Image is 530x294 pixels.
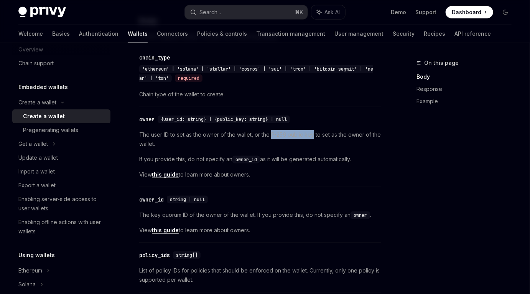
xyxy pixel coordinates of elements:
[18,153,58,162] div: Update a wallet
[334,25,384,43] a: User management
[232,156,260,164] code: owner_id
[23,126,78,135] div: Pregenerating wallets
[424,58,459,68] span: On this page
[139,155,381,164] span: If you provide this, do not specify an as it will be generated automatically.
[454,25,491,43] a: API reference
[256,25,325,43] a: Transaction management
[416,71,518,83] a: Body
[18,195,106,213] div: Enabling server-side access to user wallets
[176,252,198,258] span: string[]
[52,25,70,43] a: Basics
[152,171,179,178] a: this guide
[452,8,481,16] span: Dashboard
[391,8,406,16] a: Demo
[139,170,381,179] span: View to learn more about owners.
[18,98,56,107] div: Create a wallet
[18,139,48,149] div: Get a wallet
[324,8,340,16] span: Ask AI
[139,66,373,81] span: 'ethereum' | 'solana' | 'stellar' | 'cosmos' | 'sui' | 'tron' | 'bitcoin-segwit' | 'near' | 'ton'
[12,56,110,70] a: Chain support
[12,151,110,165] a: Update a wallet
[139,54,170,61] div: chain_type
[18,218,106,236] div: Enabling offline actions with user wallets
[18,280,36,289] div: Solana
[499,6,512,18] button: Toggle dark mode
[139,210,381,220] span: The key quorum ID of the owner of the wallet. If you provide this, do not specify an .
[139,251,170,259] div: policy_ids
[185,5,308,19] button: Search...⌘K
[415,8,436,16] a: Support
[197,25,247,43] a: Policies & controls
[139,266,381,284] span: List of policy IDs for policies that should be enforced on the wallet. Currently, only one policy...
[18,7,66,18] img: dark logo
[128,25,148,43] a: Wallets
[139,90,381,99] span: Chain type of the wallet to create.
[18,251,55,260] h5: Using wallets
[139,226,381,235] span: View to learn more about owners.
[416,95,518,107] a: Example
[139,196,164,203] div: owner_id
[152,227,179,234] a: this guide
[79,25,119,43] a: Authentication
[446,6,493,18] a: Dashboard
[424,25,445,43] a: Recipes
[18,83,68,92] h5: Embedded wallets
[170,197,205,203] span: string | null
[18,59,54,68] div: Chain support
[12,165,110,178] a: Import a wallet
[12,192,110,215] a: Enabling server-side access to user wallets
[295,9,303,15] span: ⌘ K
[199,8,221,17] div: Search...
[351,211,370,219] code: owner
[139,130,381,149] span: The user ID to set as the owner of the wallet, or the P-256 public key to set as the owner of the...
[311,5,345,19] button: Ask AI
[18,25,43,43] a: Welcome
[12,109,110,123] a: Create a wallet
[139,116,155,123] div: owner
[18,266,42,275] div: Ethereum
[12,178,110,192] a: Export a wallet
[12,215,110,238] a: Enabling offline actions with user wallets
[12,123,110,137] a: Pregenerating wallets
[18,181,56,190] div: Export a wallet
[175,74,202,82] div: required
[416,83,518,95] a: Response
[393,25,415,43] a: Security
[157,25,188,43] a: Connectors
[161,116,287,122] span: {user_id: string} | {public_key: string} | null
[18,167,55,176] div: Import a wallet
[23,112,65,121] div: Create a wallet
